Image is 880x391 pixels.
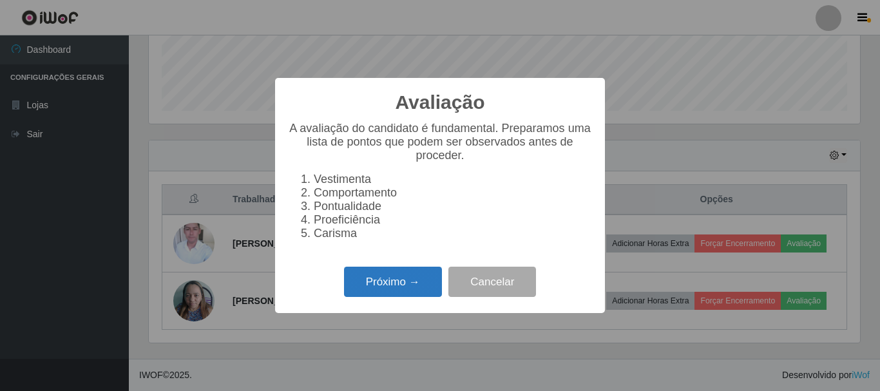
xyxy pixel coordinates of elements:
li: Carisma [314,227,592,240]
p: A avaliação do candidato é fundamental. Preparamos uma lista de pontos que podem ser observados a... [288,122,592,162]
li: Proeficiência [314,213,592,227]
li: Pontualidade [314,200,592,213]
li: Comportamento [314,186,592,200]
button: Próximo → [344,267,442,297]
button: Cancelar [448,267,536,297]
h2: Avaliação [396,91,485,114]
li: Vestimenta [314,173,592,186]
